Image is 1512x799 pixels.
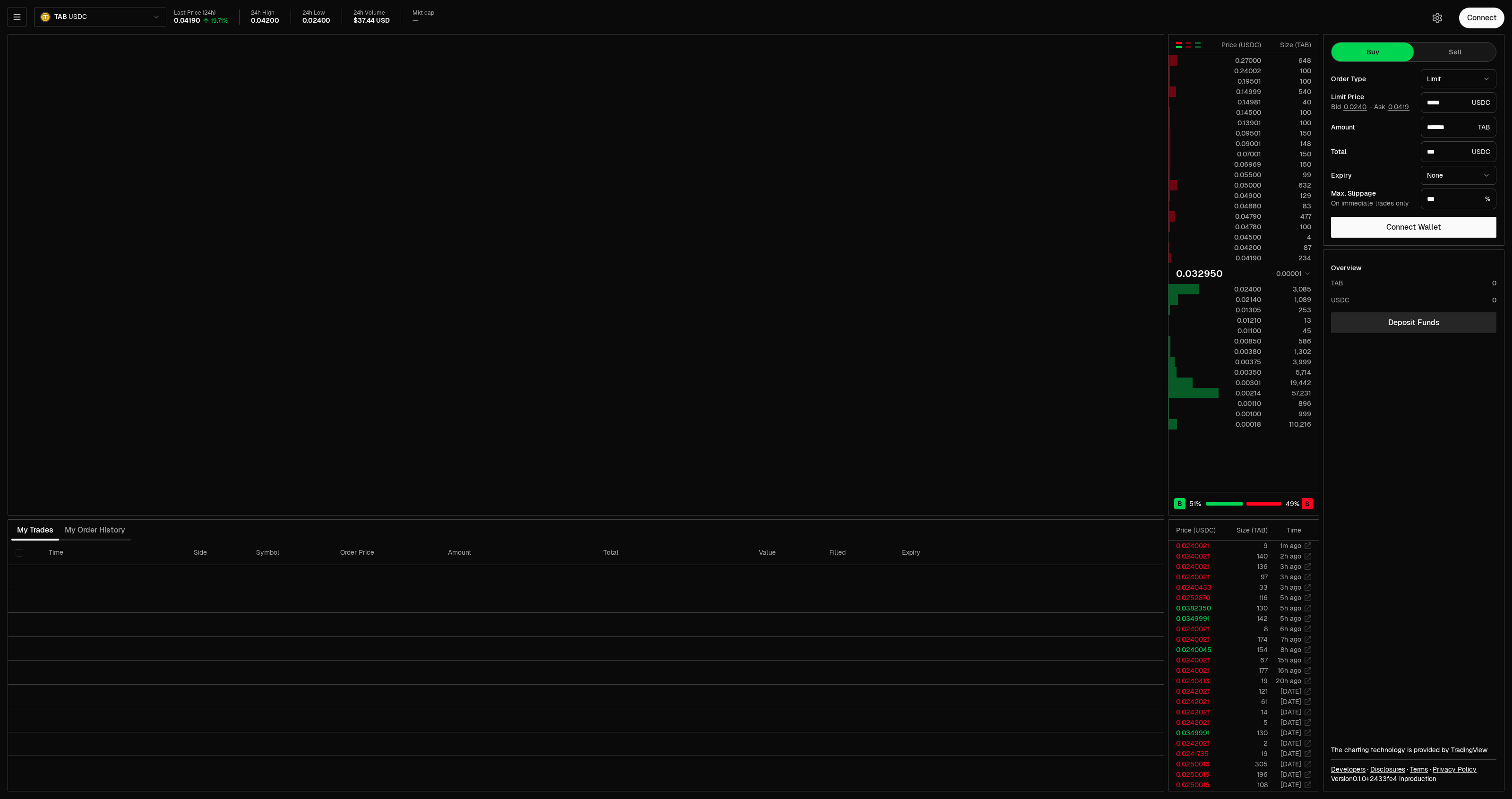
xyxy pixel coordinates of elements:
div: 0.14981 [1219,97,1261,107]
div: — [412,17,419,25]
td: 0.0240021 [1168,572,1223,582]
div: 0.00350 [1219,368,1261,377]
div: 253 [1269,305,1311,315]
td: 0.0349991 [1168,728,1223,738]
div: 57,231 [1269,388,1311,398]
time: 5h ago [1280,604,1301,612]
th: Amount [440,541,596,565]
td: 0.0240021 [1168,541,1223,551]
div: TAB [1331,278,1343,288]
td: 0.0242021 [1168,738,1223,748]
div: 24h Volume [353,9,389,17]
time: 16h ago [1278,666,1301,675]
div: 5,714 [1269,368,1311,377]
button: 0.0240 [1343,103,1367,111]
time: 3h ago [1280,573,1301,581]
td: 116 [1223,593,1268,603]
div: 0.00375 [1219,357,1261,367]
button: My Trades [11,521,59,540]
div: 0.00018 [1219,420,1261,429]
div: 0.00380 [1219,347,1261,356]
button: Show Sell Orders Only [1185,41,1192,49]
td: 174 [1223,634,1268,644]
div: 0.13901 [1219,118,1261,128]
td: 19 [1223,676,1268,686]
div: Size ( TAB ) [1231,525,1268,535]
td: 0.0242021 [1168,686,1223,696]
iframe: Financial Chart [8,34,1164,515]
span: USDC [69,13,86,21]
button: Connect Wallet [1331,217,1496,238]
div: 19.71% [211,17,228,25]
div: 0.00301 [1219,378,1261,387]
td: 33 [1223,582,1268,593]
td: 0.0250016 [1168,780,1223,790]
time: [DATE] [1280,781,1301,789]
div: 1,089 [1269,295,1311,304]
div: 0.04780 [1219,222,1261,232]
time: [DATE] [1280,739,1301,747]
div: 0.02400 [1219,284,1261,294]
time: [DATE] [1280,687,1301,696]
td: 0.0382350 [1168,603,1223,613]
div: Limit Price [1331,94,1413,100]
div: $37.44 USD [353,17,389,25]
div: Mkt cap [412,9,434,17]
div: 0.01210 [1219,316,1261,325]
div: 100 [1269,118,1311,128]
span: 51 % [1189,499,1201,508]
a: Developers [1331,765,1366,774]
div: 632 [1269,180,1311,190]
div: Expiry [1331,172,1413,179]
div: 0.01305 [1219,305,1261,315]
td: 0.0240433 [1168,582,1223,593]
div: 540 [1269,87,1311,96]
th: Expiry [894,541,1034,565]
div: 999 [1269,409,1311,419]
td: 0.0250016 [1168,759,1223,769]
td: 130 [1223,728,1268,738]
time: 20h ago [1276,677,1301,685]
span: Bid - [1331,103,1372,112]
time: 6h ago [1280,625,1301,633]
a: Disclosures [1370,765,1405,774]
div: 0.01100 [1219,326,1261,335]
div: 83 [1269,201,1311,211]
a: TradingView [1451,746,1487,754]
time: 8h ago [1280,645,1301,654]
td: 9 [1223,541,1268,551]
div: 99 [1269,170,1311,180]
div: Order Type [1331,76,1413,82]
div: 0.09001 [1219,139,1261,148]
button: Select all [16,549,23,557]
div: 0.04880 [1219,201,1261,211]
div: 100 [1269,77,1311,86]
td: 0.0252870 [1168,593,1223,603]
time: 5h ago [1280,614,1301,623]
div: 0.04900 [1219,191,1261,200]
time: [DATE] [1280,729,1301,737]
div: 3,999 [1269,357,1311,367]
div: 150 [1269,129,1311,138]
div: 100 [1269,66,1311,76]
td: 0.0240021 [1168,561,1223,572]
td: 14 [1223,707,1268,717]
div: 234 [1269,253,1311,263]
time: 3h ago [1280,562,1301,571]
div: 0.00850 [1219,336,1261,346]
td: 0.0240021 [1168,665,1223,676]
td: 19 [1223,748,1268,759]
div: 0.24002 [1219,66,1261,76]
time: 15h ago [1278,656,1301,664]
td: 2 [1223,738,1268,748]
div: USDC [1421,92,1496,113]
td: 0.0242021 [1168,717,1223,728]
td: 121 [1223,686,1268,696]
div: 3,085 [1269,284,1311,294]
div: 0.07001 [1219,149,1261,159]
span: 49 % [1286,499,1299,508]
td: 0.0240021 [1168,551,1223,561]
div: 0.00214 [1219,388,1261,398]
th: Side [186,541,249,565]
div: TAB [1421,117,1496,137]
